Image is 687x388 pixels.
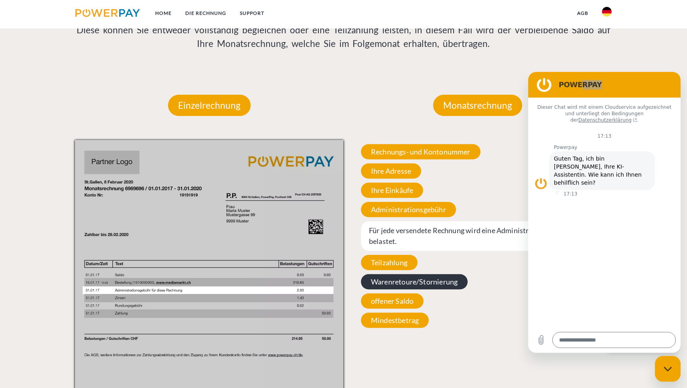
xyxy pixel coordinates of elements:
[361,274,468,289] span: Warenretoure/Stornierung
[168,95,251,116] p: Einzelrechnung
[361,221,594,251] span: Für jede versendete Rechnung wird eine Administrationsgebühr belastet.
[75,23,612,51] p: Diese können Sie entweder vollständig begleichen oder eine Teilzahlung leisten, in diesem Fall wi...
[602,7,612,16] img: de
[655,356,681,382] iframe: Schaltfläche zum Öffnen des Messaging-Fensters; Konversation läuft
[361,202,456,217] span: Administrationsgebühr
[148,6,178,20] a: Home
[361,293,424,309] span: offener Saldo
[178,6,233,20] a: DIE RECHNUNG
[361,255,417,270] span: Teilzahlung
[528,72,681,353] iframe: Messaging-Fenster
[361,163,421,179] span: Ihre Adresse
[570,6,595,20] a: agb
[75,9,140,17] img: logo-powerpay.svg
[361,144,480,159] span: Rechnungs- und Kontonummer
[433,95,522,116] p: Monatsrechnung
[361,183,423,198] span: Ihre Einkäufe
[361,313,429,328] span: Mindestbetrag
[233,6,271,20] a: SUPPORT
